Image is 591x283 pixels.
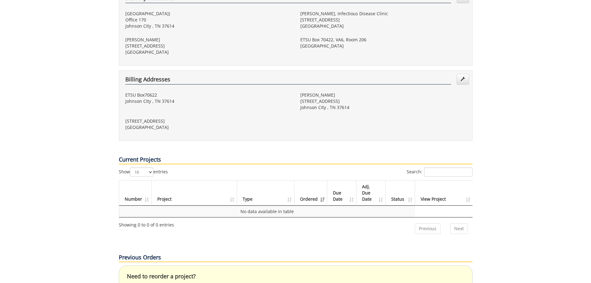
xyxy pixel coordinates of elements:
th: Number: activate to sort column ascending [119,180,152,206]
p: Johnson CIty , TN 37614 [300,104,466,111]
th: View Project: activate to sort column ascending [415,180,472,206]
p: [GEOGRAPHIC_DATA] [300,43,466,49]
select: Showentries [130,167,153,177]
p: [PERSON_NAME] [300,92,466,98]
a: Previous [415,223,441,234]
a: Edit Addresses [457,74,469,84]
th: Type: activate to sort column ascending [237,180,294,206]
th: Status: activate to sort column ascending [386,180,415,206]
a: Next [450,223,468,234]
p: Previous Orders [119,253,472,262]
td: No data available in table [119,206,415,217]
p: Johnson CIty , TN 37614 [125,23,291,29]
p: [GEOGRAPHIC_DATA] [125,124,291,130]
p: Johnson CIty , TN 37614 [125,98,291,104]
p: [PERSON_NAME] [125,37,291,43]
input: Search: [424,167,472,177]
p: [GEOGRAPHIC_DATA] [125,49,291,55]
h4: Need to reorder a project? [127,273,464,280]
p: [GEOGRAPHIC_DATA]) [125,11,291,17]
p: [PERSON_NAME], Infectious Disease Clinic [300,11,466,17]
h4: Billing Addresses [125,76,451,84]
p: [GEOGRAPHIC_DATA] [300,23,466,29]
p: Office 170 [125,17,291,23]
label: Search: [407,167,472,177]
th: Due Date: activate to sort column ascending [327,180,356,206]
p: [STREET_ADDRESS] [125,43,291,49]
th: Adj. Due Date: activate to sort column ascending [356,180,386,206]
th: Ordered: activate to sort column ascending [294,180,327,206]
p: [STREET_ADDRESS] [300,17,466,23]
p: ETSU Box70622 [125,92,291,98]
label: Show entries [119,167,168,177]
div: Showing 0 to 0 of 0 entries [119,219,174,228]
p: ETSU Box 70422, VA6, Room 206 [300,37,466,43]
p: [STREET_ADDRESS] [125,118,291,124]
p: Current Projects [119,156,472,164]
th: Project: activate to sort column ascending [152,180,237,206]
p: [STREET_ADDRESS] [300,98,466,104]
